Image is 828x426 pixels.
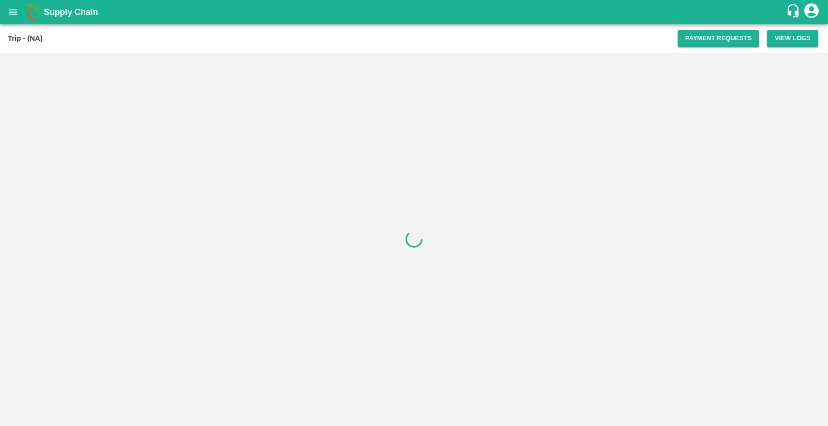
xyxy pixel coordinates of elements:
[767,30,818,47] button: View Logs
[24,2,44,22] img: logo
[44,5,786,19] a: Supply Chain
[44,7,98,17] b: Supply Chain
[2,1,24,23] button: open drawer
[678,30,760,47] button: Payment Requests
[803,2,820,22] div: account of current user
[8,34,43,42] b: Trip - (NA)
[786,3,803,21] div: customer-support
